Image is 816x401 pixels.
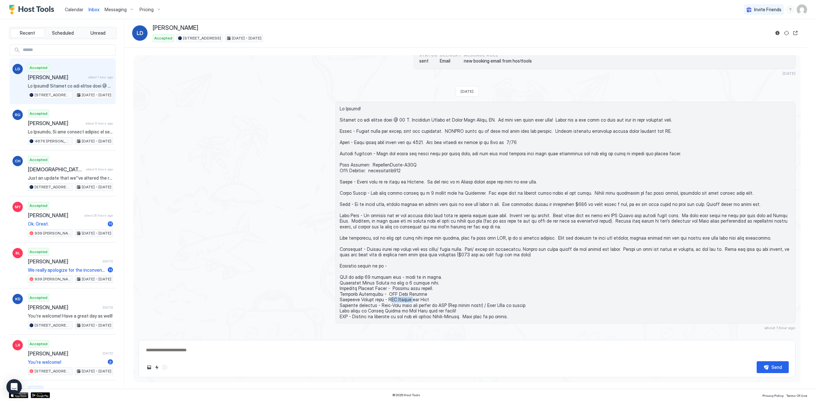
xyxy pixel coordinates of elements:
a: Host Tools Logo [9,5,57,14]
span: Privacy Policy [762,394,784,397]
span: 11 [109,268,112,272]
span: Calendar [65,7,83,12]
span: 939 [PERSON_NAME] [35,276,71,282]
span: 939 [PERSON_NAME] [35,230,71,236]
span: Invite Friends [754,7,781,13]
span: Lo Ipsumd! Sitamet co adi elitse doei @ 00 T. Incididun Utlabo et Dolor Magn Aliqu, EN. Ad mini v... [28,83,113,89]
span: new booking email from hosttools [464,58,532,64]
span: Inquiry [30,387,42,393]
span: [PERSON_NAME] [28,120,83,126]
span: Message Rule [464,52,532,58]
span: Accepted [30,111,47,116]
span: Pricing [140,7,154,13]
span: status [419,52,437,58]
span: [STREET_ADDRESS] [183,35,221,41]
span: Accepted [30,65,47,71]
span: Delivery [440,52,461,58]
span: Ok. Great. [28,221,105,227]
span: [PERSON_NAME] [28,304,100,311]
span: about 6 hours ago [86,167,113,171]
span: Inbox [89,7,99,12]
span: Email [440,58,461,64]
a: Calendar [65,6,83,13]
button: Scheduled [46,29,80,38]
span: BL [15,250,20,256]
span: [DATE] - [DATE] [82,230,111,236]
span: [DATE] [103,351,113,355]
span: about 20 hours ago [84,213,113,218]
button: Quick reply [153,363,161,371]
span: Accepted [30,203,47,209]
span: LD [15,66,20,72]
span: about 1 hour ago [764,325,795,330]
span: Accepted [30,157,47,163]
button: Reservation information [774,29,781,37]
span: Terms Of Use [786,394,807,397]
span: We really apologize for the inconvenience and we’ll work on it. We also just sent an alteration r... [28,267,105,273]
span: Accepted [30,295,47,301]
button: Unread [81,29,115,38]
span: Scheduled [52,30,74,36]
div: tab-group [9,27,116,39]
span: [PERSON_NAME] [153,24,198,32]
span: [STREET_ADDRESS][PERSON_NAME] [35,184,71,190]
input: Input Field [20,45,115,55]
div: Open Intercom Messenger [6,379,22,395]
span: 4676 [PERSON_NAME] [35,138,71,144]
button: Sync reservation [783,29,790,37]
a: Inbox [89,6,99,13]
span: MY [15,204,21,210]
span: Lo Ipsumdo, Si ame consect adipisc el seddoei tem inci! U labo etdolo ma aliqu enim adm veni qui ... [28,129,113,135]
span: about 5 hours ago [86,121,113,125]
span: sent [419,58,437,64]
span: 2 [109,360,112,364]
button: Recent [11,29,45,38]
span: LR [15,342,20,348]
span: Messaging [105,7,127,13]
span: Accepted [30,249,47,255]
span: Recent [20,30,35,36]
span: [DATE] [783,71,795,76]
a: App Store [9,392,28,398]
span: You're welcome! [28,359,105,365]
span: © 2025 Host Tools [392,393,420,397]
span: [DEMOGRAPHIC_DATA][PERSON_NAME] [28,166,83,173]
span: Just an update that we''ve altered the reservation and sent you a payment request. Thanks! [28,175,113,181]
button: Upload image [145,363,153,371]
span: [DATE] - [DATE] [82,368,111,374]
button: Send [757,361,789,373]
span: [PERSON_NAME] [28,74,86,81]
span: [DATE] - [DATE] [82,322,111,328]
span: [PERSON_NAME] [28,350,100,357]
span: [DATE] - [DATE] [82,184,111,190]
span: [DATE] - [DATE] [82,276,111,282]
span: Accepted [154,35,172,41]
span: LD [137,29,143,37]
a: Google Play Store [31,392,50,398]
span: [DATE] [103,259,113,263]
span: Accepted [30,341,47,347]
span: [STREET_ADDRESS] [35,92,71,98]
div: Send [771,364,782,371]
span: You're welcome! Have a great day as well! [28,313,113,319]
a: Privacy Policy [762,392,784,398]
span: about 1 hour ago [88,75,113,79]
span: CH [15,158,21,164]
span: [DATE] - [DATE] [232,35,261,41]
span: [DATE] - [DATE] [82,138,111,144]
span: [PERSON_NAME] [28,212,82,218]
span: 11 [109,221,112,226]
span: [STREET_ADDRESS] [PERSON_NAME] · 2 Bedroom [GEOGRAPHIC_DATA][PERSON_NAME] [35,322,71,328]
div: User profile [797,4,807,15]
span: [STREET_ADDRESS] [PERSON_NAME] · 2 Bedroom [GEOGRAPHIC_DATA][PERSON_NAME] [35,368,71,374]
span: KD [15,296,21,302]
span: [PERSON_NAME] [28,258,100,265]
div: menu [786,6,794,13]
span: RG [15,112,21,118]
span: [DATE] [103,305,113,310]
a: Terms Of Use [786,392,807,398]
span: Unread [90,30,106,36]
